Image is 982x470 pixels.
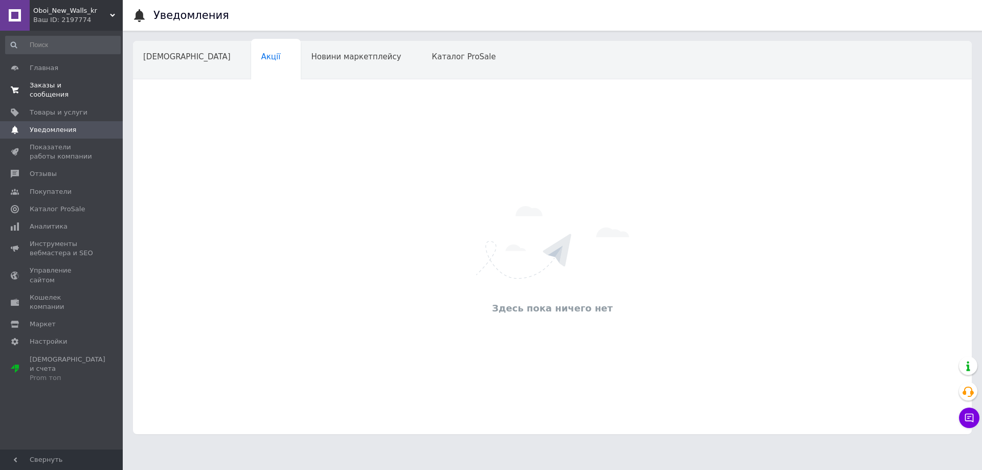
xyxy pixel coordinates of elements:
[30,169,57,178] span: Отзывы
[33,15,123,25] div: Ваш ID: 2197774
[30,337,67,346] span: Настройки
[30,239,95,258] span: Инструменты вебмастера и SEO
[30,320,56,329] span: Маркет
[138,302,967,315] div: Здесь пока ничего нет
[30,266,95,284] span: Управление сайтом
[261,52,281,61] span: Акції
[143,52,231,61] span: [DEMOGRAPHIC_DATA]
[30,108,87,117] span: Товары и услуги
[30,81,95,99] span: Заказы и сообщения
[30,125,76,135] span: Уведомления
[30,222,68,231] span: Аналитика
[432,52,496,61] span: Каталог ProSale
[311,52,401,61] span: Новини маркетплейсу
[30,187,72,196] span: Покупатели
[30,293,95,311] span: Кошелек компании
[153,9,229,21] h1: Уведомления
[30,205,85,214] span: Каталог ProSale
[30,373,105,383] div: Prom топ
[33,6,110,15] span: Oboi_New_Walls_kr
[959,408,979,428] button: Чат с покупателем
[30,355,105,383] span: [DEMOGRAPHIC_DATA] и счета
[5,36,121,54] input: Поиск
[30,143,95,161] span: Показатели работы компании
[30,63,58,73] span: Главная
